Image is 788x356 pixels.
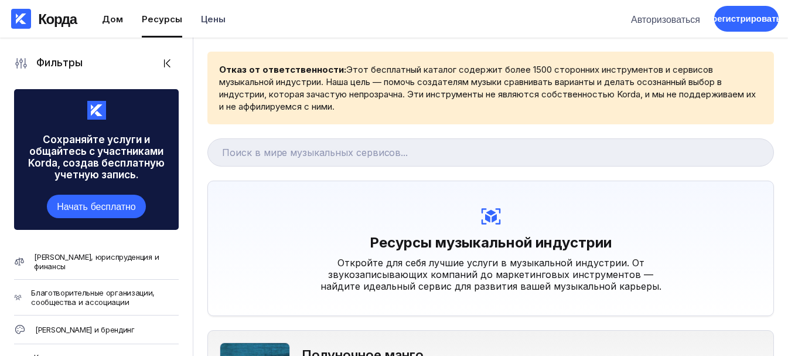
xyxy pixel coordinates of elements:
[14,244,179,280] a: [PERSON_NAME], юриспруденция и финансы
[631,13,700,25] font: Авторизоваться
[36,56,83,69] font: Фильтры
[320,257,661,292] font: Откройте для себя лучшие услуги в музыкальной индустрии. От звукозаписывающих компаний до маркети...
[38,10,76,28] font: Корда
[714,6,779,32] a: Зарегистрироваться
[201,13,226,25] font: Цены
[102,13,123,25] font: Дом
[35,325,135,334] font: [PERSON_NAME] и брендинг
[219,64,756,112] font: Этот бесплатный каталог содержит более 1500 сторонних инструментов и сервисов музыкальной индустр...
[370,234,612,251] font: Ресурсы музыкальной индустрии
[47,195,145,218] button: Начать бесплатно
[142,13,182,25] font: Ресурсы
[207,138,774,167] input: Поиск в мире музыкальных сервисов...
[57,201,135,212] font: Начать бесплатно
[219,64,346,75] font: Отказ от ответственности:
[31,288,155,307] font: Благотворительные организации, сообщества и ассоциации
[14,316,179,344] a: [PERSON_NAME] и брендинг
[14,280,179,316] a: Благотворительные организации, сообщества и ассоциации
[34,252,159,271] font: [PERSON_NAME], юриспруденция и финансы
[28,134,165,181] font: Сохраняйте услуги и общайтесь с участниками Korda, создав бесплатную учетную запись.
